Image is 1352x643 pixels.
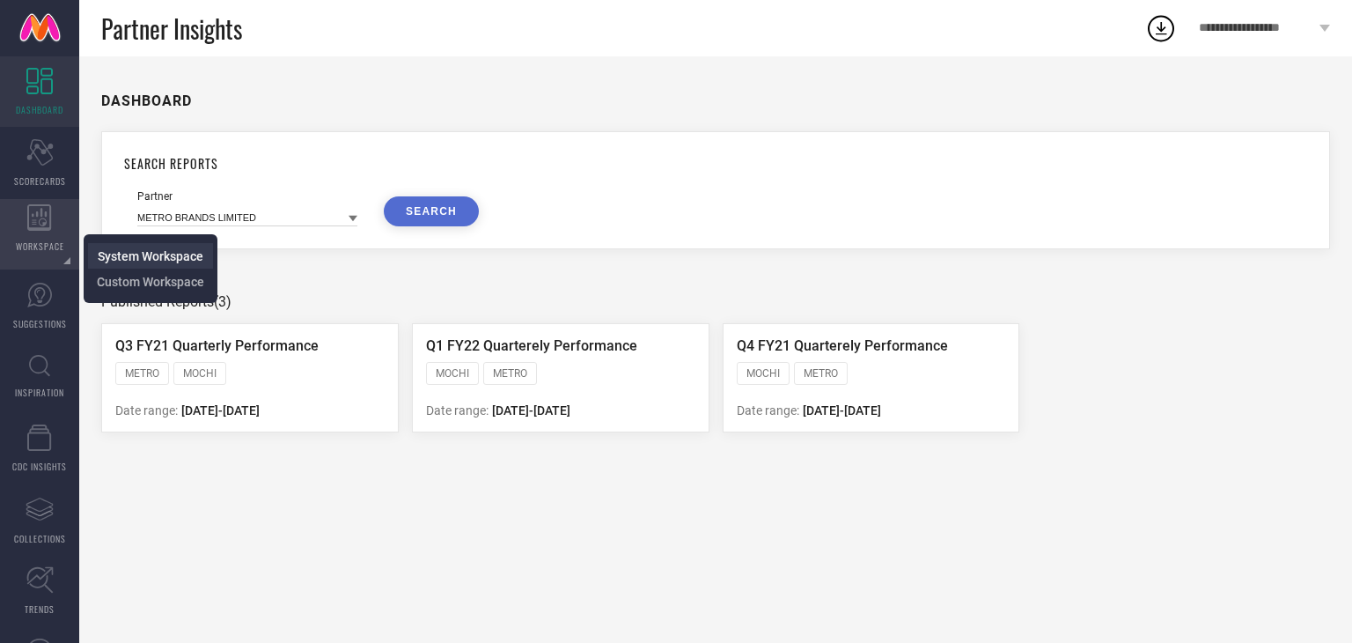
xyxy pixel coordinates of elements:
[125,367,159,380] span: METRO
[16,240,64,253] span: WORKSPACE
[14,532,66,545] span: COLLECTIONS
[436,367,469,380] span: MOCHI
[803,403,881,418] span: [DATE] - [DATE]
[181,403,260,418] span: [DATE] - [DATE]
[97,275,204,289] span: Custom Workspace
[12,460,67,473] span: CDC INSIGHTS
[101,293,1330,310] div: Published Reports (3)
[183,367,217,380] span: MOCHI
[384,196,479,226] button: SEARCH
[737,337,948,354] span: Q4 FY21 Quarterely Performance
[13,317,67,330] span: SUGGESTIONS
[115,403,178,418] span: Date range:
[98,249,203,263] span: System Workspace
[15,386,64,399] span: INSPIRATION
[737,403,799,418] span: Date range:
[101,92,192,109] h1: DASHBOARD
[137,190,357,203] div: Partner
[804,367,838,380] span: METRO
[97,273,204,290] a: Custom Workspace
[16,103,63,116] span: DASHBOARD
[1145,12,1177,44] div: Open download list
[492,403,570,418] span: [DATE] - [DATE]
[98,248,203,264] a: System Workspace
[115,337,319,354] span: Q3 FY21 Quarterly Performance
[746,367,780,380] span: MOCHI
[426,403,489,418] span: Date range:
[493,367,527,380] span: METRO
[426,337,637,354] span: Q1 FY22 Quarterely Performance
[25,602,55,616] span: TRENDS
[101,11,242,47] span: Partner Insights
[124,154,1307,173] h1: SEARCH REPORTS
[14,174,66,188] span: SCORECARDS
